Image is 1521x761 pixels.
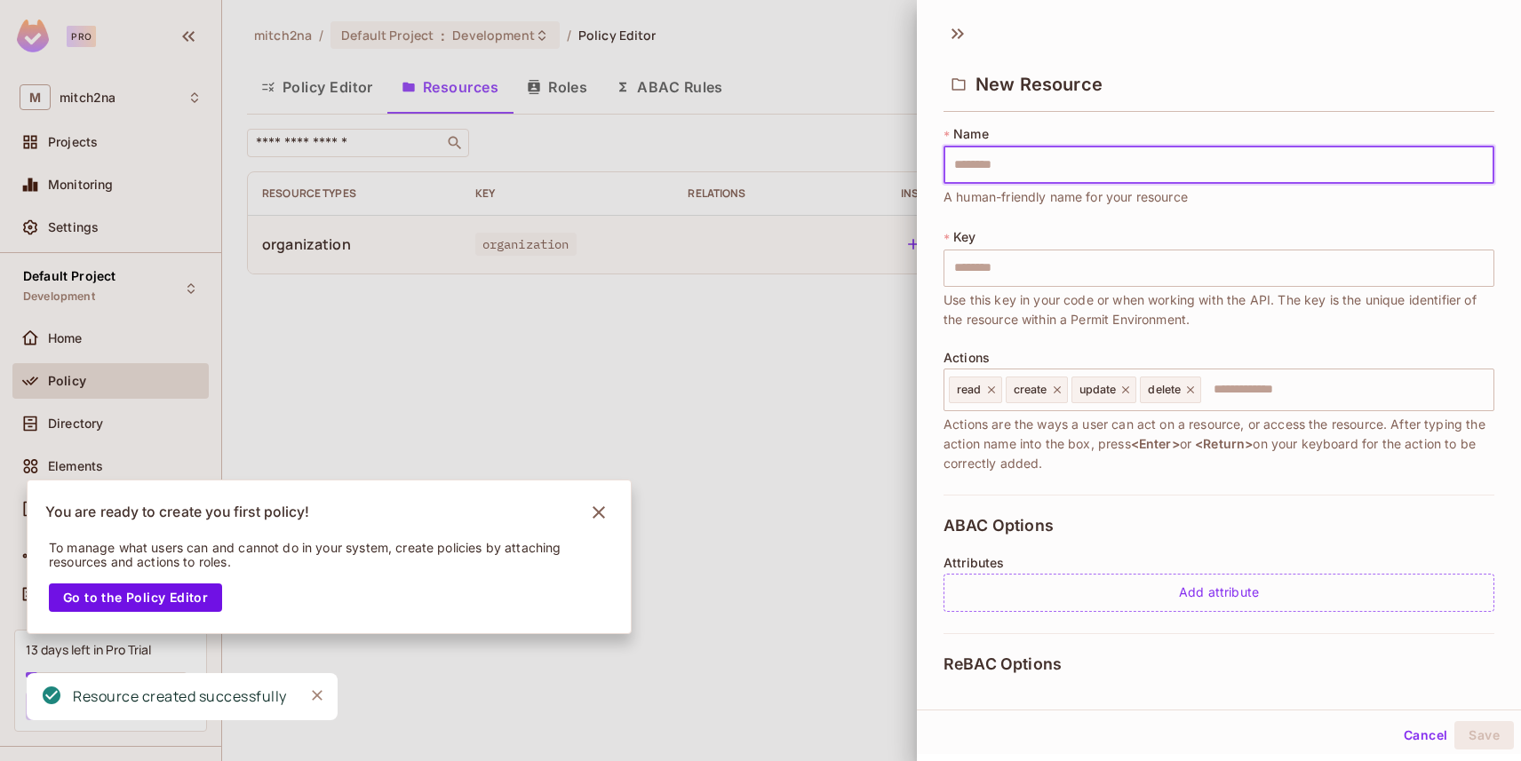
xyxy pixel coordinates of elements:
[45,503,309,521] p: You are ready to create you first policy!
[944,415,1494,473] span: Actions are the ways a user can act on a resource, or access the resource. After typing the actio...
[944,556,1005,570] span: Attributes
[957,383,982,397] span: read
[1140,377,1201,403] div: delete
[49,583,222,612] button: Go to the Policy Editor
[1014,383,1047,397] span: create
[944,187,1188,207] span: A human-friendly name for your resource
[976,74,1103,95] span: New Resource
[49,541,585,569] p: To manage what users can and cannot do in your system, create policies by attaching resources and...
[944,517,1054,535] span: ABAC Options
[953,127,989,141] span: Name
[944,351,990,365] span: Actions
[1195,436,1253,451] span: <Return>
[1006,377,1068,403] div: create
[1131,436,1180,451] span: <Enter>
[73,686,287,708] div: Resource created successfully
[1397,721,1454,749] button: Cancel
[944,290,1494,329] span: Use this key in your code or when working with the API. The key is the unique identifier of the r...
[1148,383,1181,397] span: delete
[1071,377,1137,403] div: update
[944,655,1062,673] span: ReBAC Options
[949,377,1002,403] div: read
[304,682,330,709] button: Close
[953,230,976,244] span: Key
[944,574,1494,612] div: Add attribute
[1454,721,1514,749] button: Save
[1079,383,1117,397] span: update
